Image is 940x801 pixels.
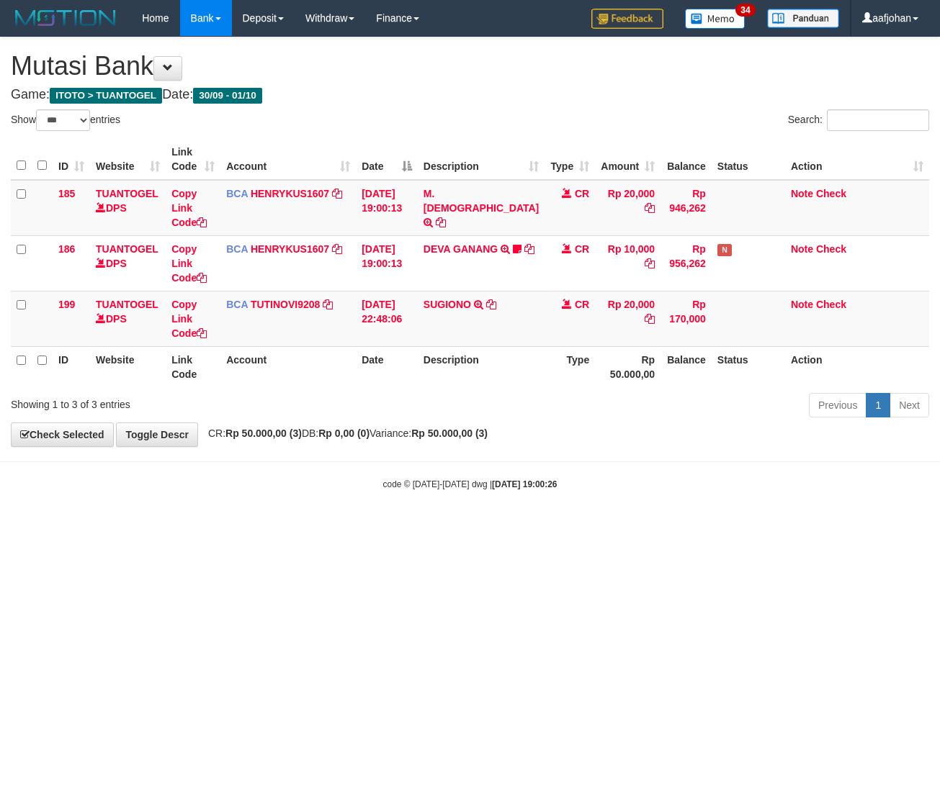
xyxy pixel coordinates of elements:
[486,299,496,310] a: Copy SUGIONO to clipboard
[424,243,498,255] a: DEVA GANANG
[735,4,755,17] span: 34
[791,299,813,310] a: Note
[201,427,488,439] span: CR: DB: Variance:
[816,299,846,310] a: Check
[785,346,929,387] th: Action
[712,346,785,387] th: Status
[575,243,589,255] span: CR
[595,180,661,236] td: Rp 20,000
[96,243,158,255] a: TUANTOGEL
[332,188,342,199] a: Copy HENRYKUS1607 to clipboard
[418,139,545,180] th: Description: activate to sort column ascending
[595,291,661,346] td: Rp 20,000
[717,244,732,256] span: Has Note
[767,9,839,28] img: panduan.png
[251,299,320,310] a: TUTINOVI9208
[685,9,746,29] img: Button%20Memo.svg
[661,235,712,291] td: Rp 956,262
[492,479,557,489] strong: [DATE] 19:00:26
[356,235,418,291] td: [DATE] 19:00:13
[788,109,929,131] label: Search:
[411,427,488,439] strong: Rp 50.000,00 (3)
[866,393,890,417] a: 1
[595,346,661,387] th: Rp 50.000,00
[424,188,539,214] a: M. [DEMOGRAPHIC_DATA]
[318,427,370,439] strong: Rp 0,00 (0)
[383,479,558,489] small: code © [DATE]-[DATE] dwg |
[220,346,356,387] th: Account
[661,139,712,180] th: Balance
[356,180,418,236] td: [DATE] 19:00:13
[524,243,534,255] a: Copy DEVA GANANG to clipboard
[58,299,75,310] span: 199
[645,313,655,325] a: Copy Rp 20,000 to clipboard
[96,299,158,310] a: TUANTOGEL
[226,188,248,199] span: BCA
[890,393,929,417] a: Next
[575,188,589,199] span: CR
[166,346,220,387] th: Link Code
[661,180,712,236] td: Rp 946,262
[90,346,166,387] th: Website
[591,9,663,29] img: Feedback.jpg
[11,422,114,447] a: Check Selected
[36,109,90,131] select: Showentries
[225,427,302,439] strong: Rp 50.000,00 (3)
[11,88,929,102] h4: Game: Date:
[90,291,166,346] td: DPS
[96,188,158,199] a: TUANTOGEL
[791,243,813,255] a: Note
[356,291,418,346] td: [DATE] 22:48:06
[171,299,207,339] a: Copy Link Code
[90,235,166,291] td: DPS
[436,217,446,228] a: Copy M. IMAM to clipboard
[11,109,120,131] label: Show entries
[58,188,75,199] span: 185
[193,88,262,104] span: 30/09 - 01/10
[661,346,712,387] th: Balance
[53,346,90,387] th: ID
[809,393,867,417] a: Previous
[90,180,166,236] td: DPS
[816,243,846,255] a: Check
[545,346,595,387] th: Type
[166,139,220,180] th: Link Code: activate to sort column ascending
[11,392,381,412] div: Showing 1 to 3 of 3 entries
[595,235,661,291] td: Rp 10,000
[712,139,785,180] th: Status
[545,139,595,180] th: Type: activate to sort column ascending
[226,299,248,310] span: BCA
[575,299,589,310] span: CR
[220,139,356,180] th: Account: activate to sort column ascending
[661,291,712,346] td: Rp 170,000
[356,139,418,180] th: Date: activate to sort column descending
[171,188,207,228] a: Copy Link Code
[90,139,166,180] th: Website: activate to sort column ascending
[53,139,90,180] th: ID: activate to sort column ascending
[816,188,846,199] a: Check
[356,346,418,387] th: Date
[116,422,198,447] a: Toggle Descr
[251,243,329,255] a: HENRYKUS1607
[50,88,162,104] span: ITOTO > TUANTOGEL
[424,299,471,310] a: SUGIONO
[332,243,342,255] a: Copy HENRYKUS1607 to clipboard
[645,202,655,214] a: Copy Rp 20,000 to clipboard
[11,7,120,29] img: MOTION_logo.png
[251,188,329,199] a: HENRYKUS1607
[171,243,207,284] a: Copy Link Code
[791,188,813,199] a: Note
[226,243,248,255] span: BCA
[645,258,655,269] a: Copy Rp 10,000 to clipboard
[595,139,661,180] th: Amount: activate to sort column ascending
[58,243,75,255] span: 186
[827,109,929,131] input: Search:
[323,299,333,310] a: Copy TUTINOVI9208 to clipboard
[11,52,929,81] h1: Mutasi Bank
[418,346,545,387] th: Description
[785,139,929,180] th: Action: activate to sort column ascending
